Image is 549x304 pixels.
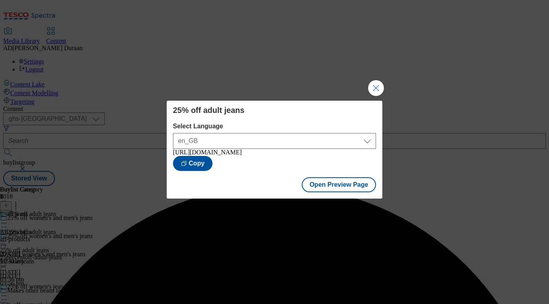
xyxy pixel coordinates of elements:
button: Close Modal [368,80,384,96]
div: Modal [167,101,382,199]
h4: 25% off adult jeans [173,105,376,115]
div: [URL][DOMAIN_NAME] [173,149,376,156]
button: Copy [173,156,212,171]
button: Open Preview Page [302,177,376,192]
label: Select Language [173,123,376,130]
